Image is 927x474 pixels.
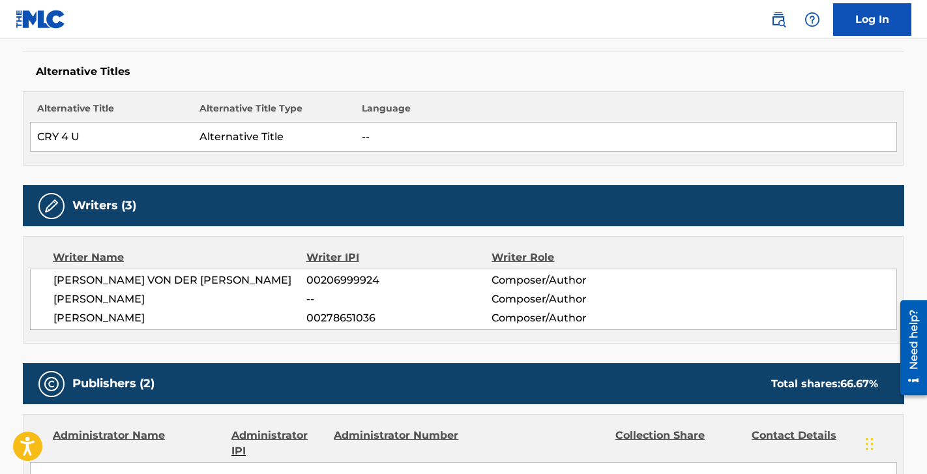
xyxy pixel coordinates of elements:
[36,65,891,78] h5: Alternative Titles
[492,250,660,265] div: Writer Role
[53,273,306,288] span: [PERSON_NAME] VON DER [PERSON_NAME]
[306,273,492,288] span: 00206999924
[16,10,66,29] img: MLC Logo
[771,12,786,27] img: search
[866,424,874,464] div: Drag
[53,250,306,265] div: Writer Name
[492,291,660,307] span: Composer/Author
[31,123,193,152] td: CRY 4 U
[306,250,492,265] div: Writer IPI
[862,411,927,474] iframe: Chat Widget
[833,3,911,36] a: Log In
[765,7,791,33] a: Public Search
[799,7,825,33] div: Help
[231,428,324,459] div: Administrator IPI
[840,378,878,390] span: 66.67 %
[193,123,355,152] td: Alternative Title
[53,310,306,326] span: [PERSON_NAME]
[53,291,306,307] span: [PERSON_NAME]
[890,295,927,400] iframe: Resource Center
[306,291,492,307] span: --
[492,310,660,326] span: Composer/Author
[72,376,154,391] h5: Publishers (2)
[355,102,897,123] th: Language
[53,428,222,459] div: Administrator Name
[334,428,460,459] div: Administrator Number
[306,310,492,326] span: 00278651036
[193,102,355,123] th: Alternative Title Type
[771,376,878,392] div: Total shares:
[355,123,897,152] td: --
[752,428,878,459] div: Contact Details
[804,12,820,27] img: help
[492,273,660,288] span: Composer/Author
[72,198,136,213] h5: Writers (3)
[31,102,193,123] th: Alternative Title
[44,376,59,392] img: Publishers
[615,428,742,459] div: Collection Share
[44,198,59,214] img: Writers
